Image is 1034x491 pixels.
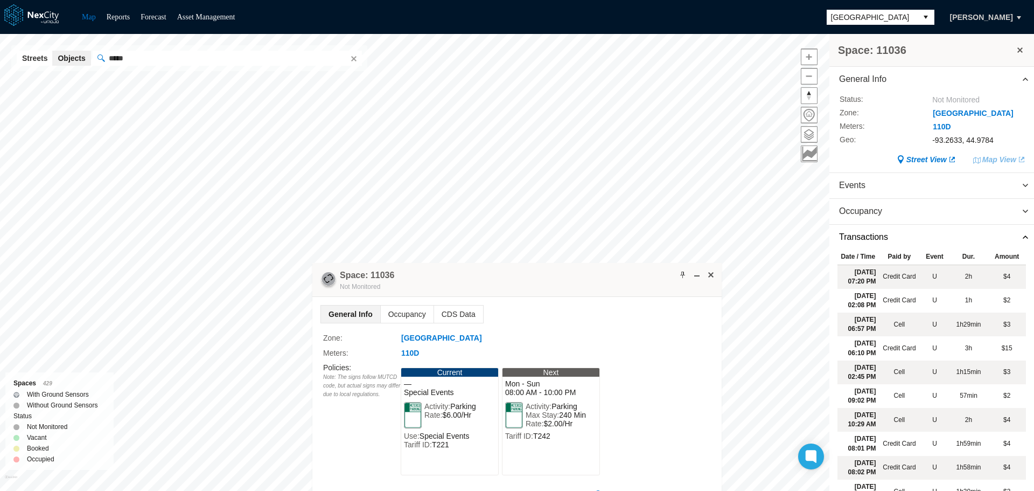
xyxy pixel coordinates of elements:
[988,361,1026,384] td: $3
[27,421,67,432] label: Not Monitored
[920,336,949,360] td: Unknown
[932,95,980,104] span: Not Monitored
[988,250,1026,265] th: Amount
[879,384,920,408] td: Cell
[526,411,559,419] span: Max Stay:
[920,265,949,289] td: Unknown
[840,121,916,133] label: Meters :
[837,250,879,265] th: Date / Time
[801,107,818,123] button: Home
[551,402,577,411] span: Parking
[879,265,920,289] td: Credit Card
[526,402,551,411] span: Activity:
[340,269,394,281] h4: Double-click to make header text selectable
[450,402,476,411] span: Parking
[526,419,543,428] span: Rate:
[340,269,394,292] div: Double-click to make header text selectable
[932,121,951,133] button: 110D
[22,53,47,64] span: Streets
[801,49,817,65] span: Zoom in
[837,313,879,336] td: [DATE] 06:57 PM
[27,432,46,443] label: Vacant
[801,126,818,143] button: Layers management
[43,381,52,386] span: 429
[879,432,920,455] td: Credit Card
[502,368,599,377] div: Next
[949,265,988,289] td: 2h
[988,432,1026,455] td: $4
[27,389,89,400] label: With Ground Sensors
[58,53,85,64] span: Objects
[107,13,130,21] a: Reports
[801,88,817,103] span: Reset bearing to north
[837,384,879,408] td: [DATE] 09:02 PM
[932,108,1014,119] button: [GEOGRAPHIC_DATA]
[920,361,949,384] td: Unknown
[52,51,90,66] button: Objects
[141,13,166,21] a: Forecast
[988,384,1026,408] td: $2
[432,440,449,449] span: T221
[404,379,495,388] span: —
[879,250,920,265] th: Paid by
[988,336,1026,360] td: $15
[949,313,988,336] td: 1h29min
[533,432,550,440] span: T242
[949,250,988,265] th: Dur.
[505,379,597,388] span: Mon - Sun
[82,13,96,21] a: Map
[840,94,916,106] label: Status :
[840,107,916,119] label: Zone :
[381,306,434,323] span: Occupancy
[321,306,380,323] span: General Info
[920,289,949,313] td: Unknown
[906,154,947,165] span: Street View
[27,400,97,411] label: Without Ground Sensors
[932,134,1026,146] div: -93.2633, 44.9784
[434,306,483,323] span: CDS Data
[879,313,920,336] td: Cell
[27,454,54,465] label: Occupied
[988,289,1026,313] td: $2
[420,432,470,440] span: Special Events
[949,361,988,384] td: 1h15min
[920,408,949,432] td: Unknown
[920,313,949,336] td: Unknown
[917,10,934,25] button: select
[801,146,818,162] button: Key metrics
[404,432,420,440] span: Use:
[838,43,1015,58] h3: Space: 11036
[559,411,586,419] span: 240 Min
[13,411,106,421] div: Status
[839,73,886,86] span: General Info
[401,368,498,377] div: Current
[505,432,533,440] span: Tariff ID:
[837,361,879,384] td: [DATE] 02:45 PM
[424,402,450,411] span: Activity:
[949,336,988,360] td: 3h
[401,348,420,359] button: 110D
[839,179,865,192] span: Events
[920,432,949,455] td: Unknown
[949,384,988,408] td: 57min
[897,154,956,165] a: Street View
[879,361,920,384] td: Cell
[949,456,988,480] td: 1h58min
[323,347,401,359] label: Meters :
[988,313,1026,336] td: $3
[879,408,920,432] td: Cell
[323,332,401,344] label: Zone :
[13,378,106,389] div: Spaces
[323,363,351,372] label: Policies :
[920,384,949,408] td: Unknown
[801,68,817,84] span: Zoom out
[27,443,49,454] label: Booked
[840,134,916,146] label: Geo :
[505,388,597,397] span: 08:00 AM - 10:00 PM
[949,432,988,455] td: 1h59min
[879,456,920,480] td: Credit Card
[17,51,53,66] button: Streets
[837,289,879,313] td: [DATE] 02:08 PM
[404,388,495,397] span: Special Events
[837,456,879,480] td: [DATE] 08:02 PM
